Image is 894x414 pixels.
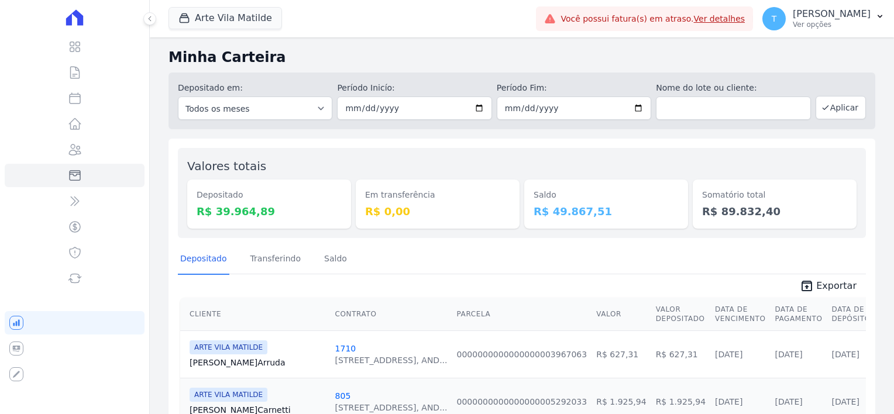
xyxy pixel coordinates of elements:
a: [DATE] [715,350,742,359]
th: Valor Depositado [651,298,710,331]
th: Contrato [331,298,452,331]
h2: Minha Carteira [169,47,875,68]
th: Parcela [452,298,592,331]
a: 0000000000000000003967063 [457,350,587,359]
td: R$ 627,31 [592,330,651,378]
label: Nome do lote ou cliente: [656,82,810,94]
label: Valores totais [187,159,266,173]
a: [DATE] [775,397,802,406]
dt: Depositado [197,189,342,201]
a: [PERSON_NAME]Arruda [190,357,326,368]
label: Depositado em: [178,83,243,92]
label: Período Inicío: [337,82,491,94]
a: 805 [335,391,351,401]
div: [STREET_ADDRESS], AND... [335,354,448,366]
a: Saldo [322,244,349,275]
th: Valor [592,298,651,331]
dd: R$ 49.867,51 [534,203,679,219]
i: unarchive [800,279,814,293]
a: Depositado [178,244,229,275]
span: ARTE VILA MATILDE [190,340,267,354]
a: 1710 [335,344,356,353]
div: [STREET_ADDRESS], AND... [335,402,448,413]
a: Transferindo [248,244,304,275]
label: Período Fim: [497,82,651,94]
th: Data de Pagamento [770,298,827,331]
a: [DATE] [832,397,859,406]
span: Você possui fatura(s) em atraso. [561,13,745,25]
button: Aplicar [816,96,866,119]
td: R$ 627,31 [651,330,710,378]
span: Exportar [816,279,857,293]
p: Ver opções [793,20,871,29]
th: Data de Vencimento [710,298,770,331]
a: [DATE] [715,397,742,406]
a: Ver detalhes [694,14,745,23]
button: T [PERSON_NAME] Ver opções [753,2,894,35]
a: 0000000000000000005292033 [457,397,587,406]
dt: Saldo [534,189,679,201]
th: Cliente [180,298,331,331]
dt: Em transferência [365,189,510,201]
th: Data de Depósito [827,298,875,331]
dd: R$ 0,00 [365,203,510,219]
button: Arte Vila Matilde [169,7,282,29]
a: [DATE] [775,350,802,359]
dt: Somatório total [702,189,847,201]
p: [PERSON_NAME] [793,8,871,20]
span: ARTE VILA MATILDE [190,388,267,402]
dd: R$ 39.964,89 [197,203,342,219]
span: T [772,15,777,23]
dd: R$ 89.832,40 [702,203,847,219]
a: [DATE] [832,350,859,359]
a: unarchive Exportar [790,279,866,295]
